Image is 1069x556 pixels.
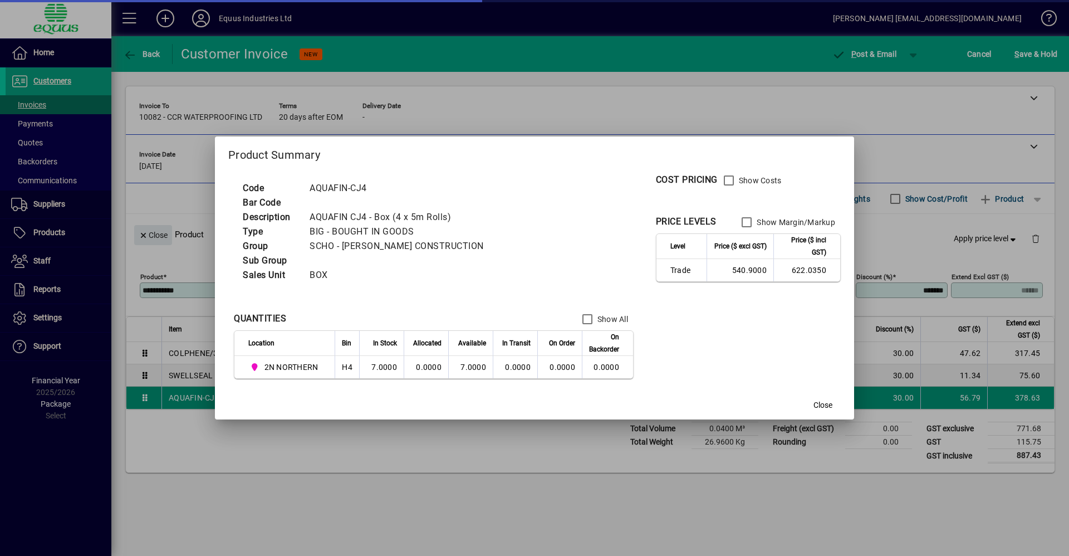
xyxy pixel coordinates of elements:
[773,259,840,281] td: 622.0350
[237,210,304,225] td: Description
[237,239,304,253] td: Group
[237,181,304,196] td: Code
[595,314,628,325] label: Show All
[304,239,497,253] td: SCHO - [PERSON_NAME] CONSTRUCTION
[737,175,782,186] label: Show Costs
[458,337,486,349] span: Available
[448,356,493,378] td: 7.0000
[237,268,304,282] td: Sales Unit
[805,395,841,415] button: Close
[582,356,633,378] td: 0.0000
[342,337,351,349] span: Bin
[550,363,575,372] span: 0.0000
[754,217,835,228] label: Show Margin/Markup
[237,253,304,268] td: Sub Group
[781,234,826,259] span: Price ($ incl GST)
[589,331,619,355] span: On Backorder
[248,337,274,349] span: Location
[304,181,497,196] td: AQUAFIN-CJ4
[714,240,767,252] span: Price ($ excl GST)
[237,225,304,239] td: Type
[813,399,832,411] span: Close
[670,265,700,276] span: Trade
[413,337,442,349] span: Allocated
[707,259,773,281] td: 540.9000
[549,337,575,349] span: On Order
[505,363,531,372] span: 0.0000
[215,136,854,169] h2: Product Summary
[359,356,404,378] td: 7.0000
[656,215,717,228] div: PRICE LEVELS
[373,337,397,349] span: In Stock
[404,356,448,378] td: 0.0000
[248,360,322,374] span: 2N NORTHERN
[335,356,359,378] td: H4
[304,210,497,225] td: AQUAFIN CJ4 - Box (4 x 5m Rolls)
[656,173,718,187] div: COST PRICING
[237,196,304,210] td: Bar Code
[304,225,497,239] td: BIG - BOUGHT IN GOODS
[670,240,685,252] span: Level
[234,312,286,325] div: QUANTITIES
[304,268,497,282] td: BOX
[502,337,531,349] span: In Transit
[264,362,318,373] span: 2N NORTHERN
